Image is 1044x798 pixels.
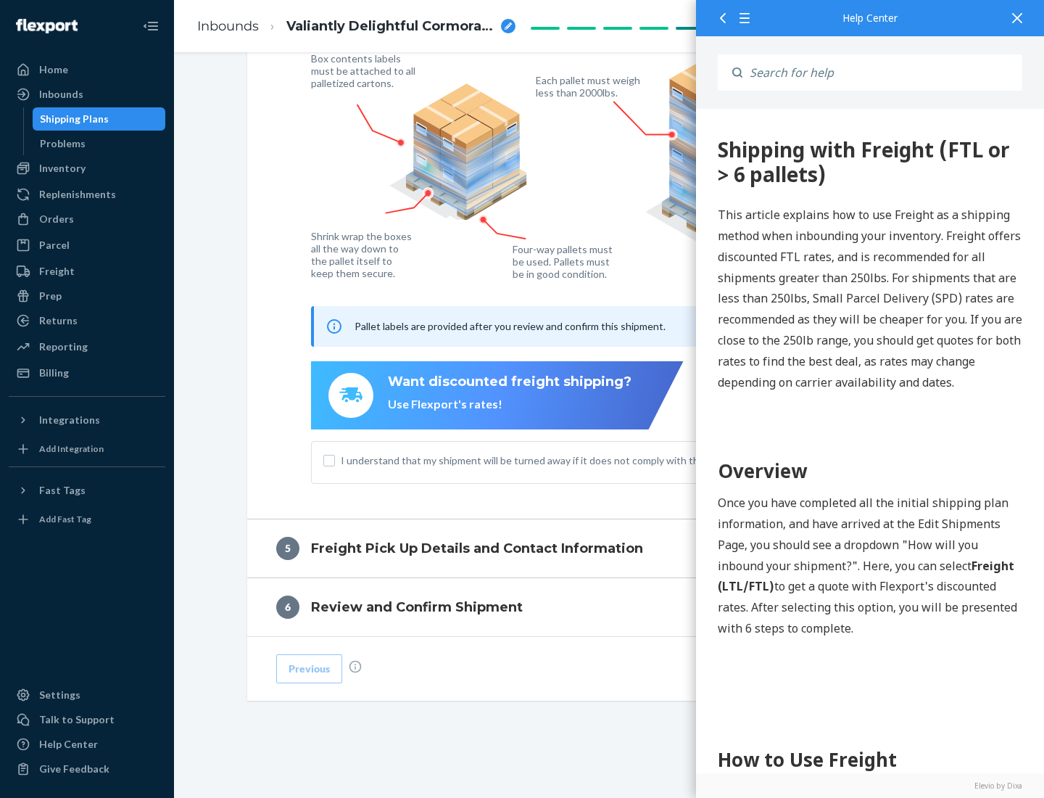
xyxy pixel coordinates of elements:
div: Integrations [39,413,100,427]
a: Billing [9,361,165,384]
div: Talk to Support [39,712,115,727]
button: Give Feedback [9,757,165,781]
a: Elevio by Dixa [718,781,1022,791]
h1: How to Use Freight [22,637,326,665]
div: Help Center [718,13,1022,23]
button: Close Navigation [136,12,165,41]
a: Add Integration [9,437,165,461]
p: Once you have completed all the initial shipping plan information, and have arrived at the Edit S... [22,384,326,530]
h1: Overview [22,348,326,377]
p: This article explains how to use Freight as a shipping method when inbounding your inventory. Fre... [22,96,326,284]
ol: breadcrumbs [186,5,527,48]
a: Settings [9,683,165,707]
a: Add Fast Tag [9,508,165,531]
h4: Review and Confirm Shipment [311,598,523,617]
a: Home [9,58,165,81]
div: Inbounds [39,87,83,102]
div: Billing [39,366,69,380]
div: Give Feedback [39,762,109,776]
div: Shipping Plans [40,112,109,126]
a: Parcel [9,234,165,257]
a: Prep [9,284,165,308]
div: Inventory [39,161,86,176]
div: Parcel [39,238,70,252]
span: Valiantly Delightful Cormorant [286,17,495,36]
div: Want discounted freight shipping? [388,373,631,392]
div: Reporting [39,340,88,354]
button: Previous [276,654,342,683]
div: Add Integration [39,443,104,455]
div: Home [39,62,68,77]
a: Inbounds [197,18,259,34]
a: Orders [9,207,165,231]
div: Use Flexport's rates! [388,396,631,413]
span: Pallet labels are provided after you review and confirm this shipment. [355,320,666,332]
h4: Freight Pick Up Details and Contact Information [311,539,643,558]
a: Inventory [9,157,165,180]
figcaption: Box contents labels must be attached to all palletized cartons. [311,52,419,89]
figcaption: Four-way pallets must be used. Pallets must be in good condition. [513,243,613,280]
div: 5 [276,537,299,560]
a: Returns [9,309,165,332]
a: Help Center [9,733,165,756]
div: Returns [39,313,78,328]
div: 6 [276,596,299,619]
div: Problems [40,136,86,151]
img: Flexport logo [16,19,78,33]
div: Prep [39,289,62,303]
a: Shipping Plans [33,107,166,131]
button: 6Review and Confirm Shipment [247,578,972,636]
div: 360 Shipping with Freight (FTL or > 6 pallets) [22,29,326,78]
a: Inbounds [9,83,165,106]
div: Orders [39,212,74,226]
div: Add Fast Tag [39,513,91,525]
h2: Step 1: Boxes and Labels [22,680,326,706]
input: Search [742,54,1022,91]
button: 5Freight Pick Up Details and Contact Information [247,519,972,577]
a: Problems [33,132,166,155]
div: Replenishments [39,187,116,202]
div: Help Center [39,737,98,752]
button: Integrations [9,408,165,432]
figcaption: Shrink wrap the boxes all the way down to the pallet itself to keep them secure. [311,230,415,279]
a: Replenishments [9,183,165,206]
div: Freight [39,264,75,279]
a: Talk to Support [9,708,165,731]
div: Settings [39,688,80,702]
a: Reporting [9,335,165,358]
span: I understand that my shipment will be turned away if it does not comply with the above guidelines. [341,453,896,468]
div: Fast Tags [39,483,86,498]
button: Fast Tags [9,479,165,502]
a: Freight [9,260,165,283]
input: I understand that my shipment will be turned away if it does not comply with the above guidelines. [323,455,335,466]
figcaption: Each pallet must weigh less than 2000lbs. [536,74,644,99]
